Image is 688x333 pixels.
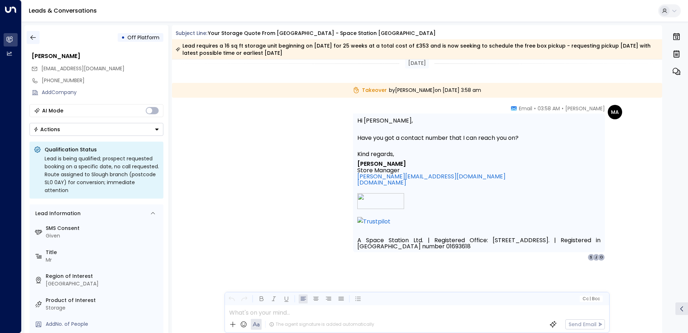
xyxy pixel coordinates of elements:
span: Takeover [353,86,387,94]
div: Kind regards, [357,151,394,157]
img: Trustpilot [357,217,402,234]
div: Button group with a nested menu [30,123,163,136]
span: Cc Bcc [582,296,599,301]
img: 81b8768e-a082-400e-b6fd-27c6dbf51e31 [357,193,404,209]
span: [PERSON_NAME] [565,105,605,112]
span: [PERSON_NAME] [357,161,406,167]
div: J [593,254,600,261]
div: Mr [46,256,160,264]
div: Actions [33,126,60,133]
span: | [589,296,591,301]
a: Leads & Conversations [29,6,97,15]
span: Email [519,105,532,112]
a: [DOMAIN_NAME] [357,179,406,186]
div: Given [46,232,160,240]
div: Have you got a contact number that I can reach you on? [357,134,601,142]
button: Redo [240,294,249,303]
label: Product of Interest [46,297,160,304]
span: Off Platform [127,34,159,41]
div: O [598,254,605,261]
span: Subject Line: [176,30,207,37]
div: Store Manager [357,167,400,173]
button: Cc|Bcc [579,296,602,302]
span: 03:58 AM [538,105,560,112]
div: • [121,31,125,44]
span: • [562,105,563,112]
div: AddCompany [42,89,163,96]
a: [PERSON_NAME][EMAIL_ADDRESS][DOMAIN_NAME] [357,173,506,179]
div: AI Mode [42,107,63,114]
p: Qualification Status [45,146,159,153]
label: SMS Consent [46,225,160,232]
div: by [PERSON_NAME] on [DATE] 3:58 am [172,83,662,98]
button: Actions [30,123,163,136]
div: Storage [46,304,160,312]
div: S [588,254,595,261]
div: Hi [PERSON_NAME], [357,116,601,125]
label: Region of Interest [46,272,160,280]
span: jamesarthur1821@gmail.com [41,65,125,72]
div: Lead is being qualified; prospect requested booking on a specific date, no call requested. Route ... [45,155,159,194]
button: Undo [227,294,236,303]
div: Your storage quote from [GEOGRAPHIC_DATA] - Space Station [GEOGRAPHIC_DATA] [208,30,436,37]
div: [DATE] [405,58,429,68]
span: [EMAIL_ADDRESS][DOMAIN_NAME] [41,65,125,72]
label: Title [46,249,160,256]
div: [PHONE_NUMBER] [42,77,163,84]
div: [PERSON_NAME] [32,52,163,61]
span: • [534,105,536,112]
div: MA [608,105,622,119]
div: A Space Station Ltd. | Registered Office: [STREET_ADDRESS]. | Registered in [GEOGRAPHIC_DATA] num... [357,237,601,250]
div: The agent signature is added automatically [269,321,374,328]
div: AddNo. of People [46,320,160,328]
div: Lead requires a 16 sq ft storage unit beginning on [DATE] for 25 weeks at a total cost of £353 an... [176,42,658,57]
div: Lead Information [33,210,81,217]
div: [GEOGRAPHIC_DATA] [46,280,160,288]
